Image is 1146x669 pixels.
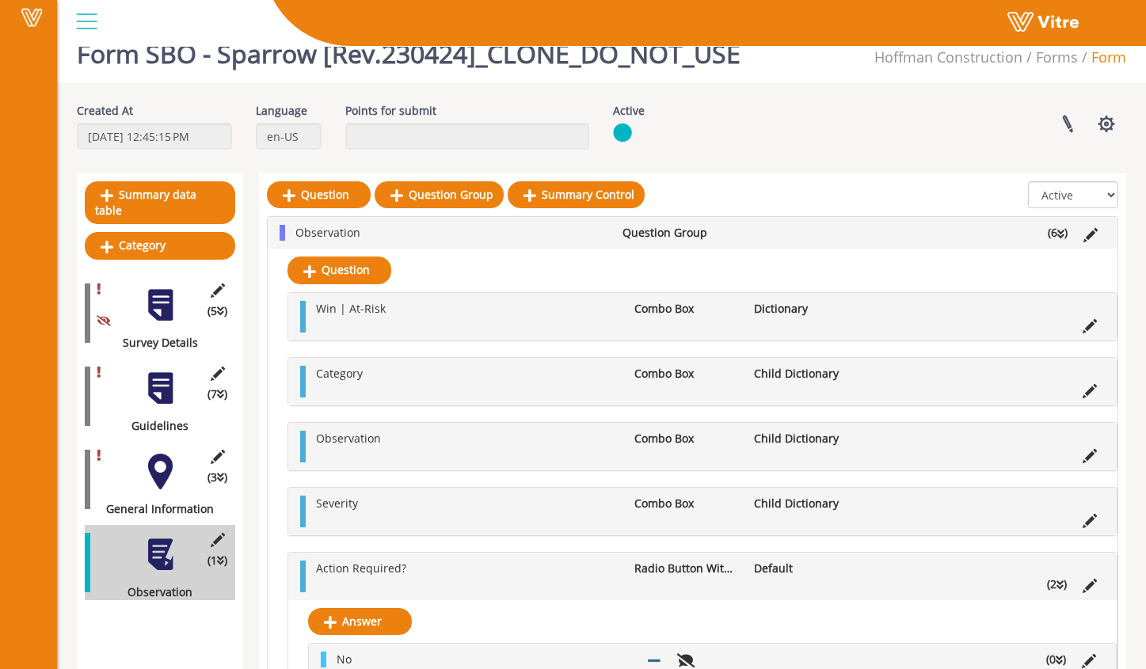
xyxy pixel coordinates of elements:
[207,469,227,485] span: (3 )
[316,496,358,511] span: Severity
[337,652,352,667] span: No
[85,418,223,434] div: Guidelines
[295,225,360,240] span: Observation
[85,584,223,600] div: Observation
[874,48,1022,67] span: 211
[267,181,371,208] a: Question
[615,225,737,241] li: Question Group
[256,103,307,119] label: Language
[508,181,645,208] a: Summary Control
[85,232,235,259] a: Category
[1078,48,1126,68] li: Form
[746,301,866,317] li: Dictionary
[613,123,632,143] img: yes
[308,608,412,635] a: Answer
[746,561,866,576] li: Default
[626,496,746,511] li: Combo Box
[626,301,746,317] li: Combo Box
[1038,652,1074,667] li: (0 )
[746,366,866,382] li: Child Dictionary
[77,16,741,83] h1: Form SBO - Sparrow [Rev.230424]_CLONE_DO_NOT_USE
[626,366,746,382] li: Combo Box
[287,257,391,283] a: Question
[207,303,227,319] span: (5 )
[85,181,235,224] a: Summary data table
[316,561,406,576] span: Action Required?
[1039,576,1075,592] li: (2 )
[316,301,386,316] span: Win | At-Risk
[746,496,866,511] li: Child Dictionary
[77,103,133,119] label: Created At
[1040,225,1076,241] li: (6 )
[626,561,746,576] li: Radio Button With Options
[316,366,363,381] span: Category
[613,103,645,119] label: Active
[316,431,381,446] span: Observation
[626,431,746,447] li: Combo Box
[345,103,436,119] label: Points for submit
[85,335,223,351] div: Survey Details
[1036,48,1078,67] a: Forms
[746,431,866,447] li: Child Dictionary
[85,501,223,517] div: General Information
[207,553,227,568] span: (1 )
[375,181,504,208] a: Question Group
[207,386,227,402] span: (7 )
